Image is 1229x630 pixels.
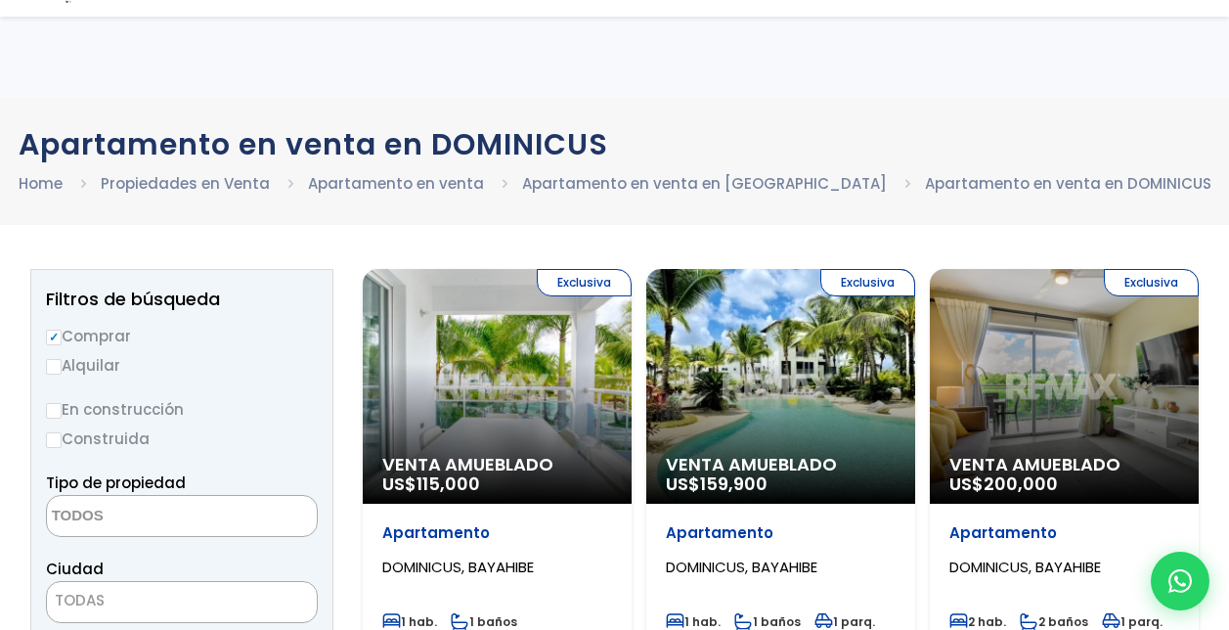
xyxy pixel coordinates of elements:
[382,455,612,474] span: Venta Amueblado
[949,472,1058,496] span: US$
[666,472,768,496] span: US$
[46,559,104,579] span: Ciudad
[46,403,62,419] input: En construcción
[308,173,484,194] a: Apartamento en venta
[1104,269,1199,296] span: Exclusiva
[382,472,480,496] span: US$
[46,330,62,345] input: Comprar
[47,496,237,538] textarea: Search
[949,613,1006,630] span: 2 hab.
[382,613,437,630] span: 1 hab.
[820,269,915,296] span: Exclusiva
[46,432,62,448] input: Construida
[984,472,1058,496] span: 200,000
[101,173,270,194] a: Propiedades en Venta
[451,613,517,630] span: 1 baños
[382,523,612,543] p: Apartamento
[734,613,801,630] span: 1 baños
[1102,613,1163,630] span: 1 parq.
[46,427,318,451] label: Construida
[19,173,63,194] a: Home
[666,557,817,577] span: DOMINICUS, BAYAHIBE
[700,472,768,496] span: 159,900
[522,173,887,194] a: Apartamento en venta en [GEOGRAPHIC_DATA]
[949,557,1101,577] span: DOMINICUS, BAYAHIBE
[46,324,318,348] label: Comprar
[46,290,318,309] h2: Filtros de búsqueda
[46,581,318,623] span: TODAS
[814,613,875,630] span: 1 parq.
[666,523,896,543] p: Apartamento
[46,359,62,375] input: Alquilar
[666,613,721,630] span: 1 hab.
[382,557,534,577] span: DOMINICUS, BAYAHIBE
[949,523,1179,543] p: Apartamento
[47,587,317,614] span: TODAS
[925,171,1211,196] li: Apartamento en venta en DOMINICUS
[46,397,318,422] label: En construcción
[19,127,1211,161] h1: Apartamento en venta en DOMINICUS
[666,455,896,474] span: Venta Amueblado
[537,269,632,296] span: Exclusiva
[949,455,1179,474] span: Venta Amueblado
[417,472,480,496] span: 115,000
[46,472,186,493] span: Tipo de propiedad
[55,590,105,610] span: TODAS
[46,353,318,378] label: Alquilar
[1020,613,1088,630] span: 2 baños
